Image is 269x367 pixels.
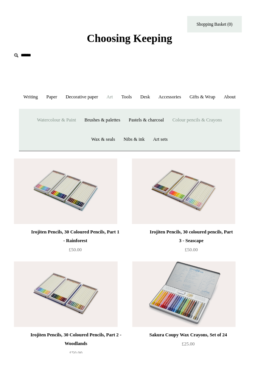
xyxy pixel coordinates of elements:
[154,344,236,353] div: Sakura Coupy Wax Crayons, Set of 24
[229,91,249,111] a: About
[14,165,122,233] img: Irojiten Pencils, 30 Coloured Pencils, Part 1 - Rainforest
[193,91,227,111] a: Gifts & Wrap
[30,165,137,233] a: Irojiten Pencils, 30 Coloured Pencils, Part 1 - Rainforest Irojiten Pencils, 30 Coloured Pencils,...
[154,236,244,255] div: Irojiten Pencils, 30 coloured pencils, Part 3 - Seascape
[152,233,246,264] a: Irojiten Pencils, 30 coloured pencils, Part 3 - Seascape £50.00
[137,165,244,233] img: Irojiten Pencils, 30 coloured pencils, Part 3 - Seascape
[90,39,179,45] a: Choosing Keeping
[152,165,260,233] a: Irojiten Pencils, 30 coloured pencils, Part 3 - Seascape Irojiten Pencils, 30 coloured pencils, P...
[189,355,202,360] span: £25.00
[152,340,238,362] a: Sakura Coupy Wax Crayons, Set of 24 £25.00
[130,115,174,135] a: Pastels & charcoal
[152,272,260,340] a: Sakura Coupy Wax Crayons, Set of 24 Sakura Coupy Wax Crayons, Set of 24
[142,91,160,111] a: Desk
[44,91,63,111] a: Paper
[31,236,125,255] div: Irojiten Pencils, 30 Coloured Pencils, Part 1 - Rainforest
[175,115,234,135] a: Colour pencils & Crayons
[30,272,137,340] a: Irojiten Pencils, 30 Coloured Pencils, Part 2 - Woodlands Irojiten Pencils, 30 Coloured Pencils, ...
[84,115,129,135] a: Brushes & palettes
[30,233,127,264] a: Irojiten Pencils, 30 Coloured Pencils, Part 1 - Rainforest £50.00
[72,257,85,262] span: £50.00
[91,135,123,155] a: Wax & seals
[31,344,126,362] div: Irojiten Pencils, 30 Coloured Pencils, Part 2 - Woodlands
[20,91,43,111] a: Writing
[122,91,141,111] a: Tools
[161,91,192,111] a: Accessories
[64,91,106,111] a: Decorative paper
[14,272,122,340] img: Irojiten Pencils, 30 Coloured Pencils, Part 2 - Woodlands
[192,257,205,262] span: £50.00
[124,135,154,155] a: Nibs & ink
[34,115,82,135] a: Watercolour & Paint
[137,272,245,340] img: Sakura Coupy Wax Crayons, Set of 24
[155,135,178,155] a: Art sets
[107,91,121,111] a: Art
[90,33,179,46] span: Choosing Keeping
[194,17,251,34] a: Shopping Basket (0)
